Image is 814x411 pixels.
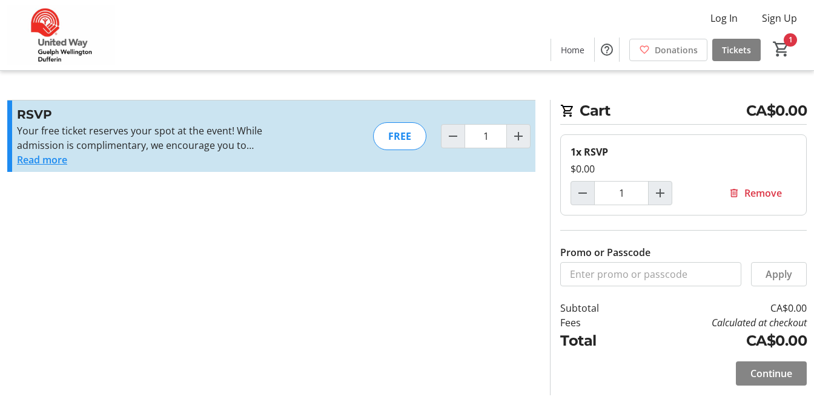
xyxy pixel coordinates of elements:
td: Fees [560,315,632,330]
button: Remove [714,181,796,205]
td: CA$0.00 [632,301,807,315]
img: United Way Guelph Wellington Dufferin's Logo [7,5,115,65]
button: Read more [17,153,67,167]
h2: Cart [560,100,807,125]
button: Sign Up [752,8,807,28]
h3: RSVP [17,105,282,123]
button: Apply [751,262,807,286]
button: Decrement by one [571,182,594,205]
button: Increment by one [507,125,530,148]
input: RSVP Quantity [465,124,507,148]
td: Calculated at checkout [632,315,807,330]
a: Home [551,39,594,61]
button: Increment by one [649,182,672,205]
span: Sign Up [762,11,797,25]
div: 1x RSVP [571,145,796,159]
div: $0.00 [571,162,796,176]
span: Remove [744,186,782,200]
input: RSVP Quantity [594,181,649,205]
button: Continue [736,361,807,386]
span: Apply [766,267,792,281]
span: Donations [655,44,698,56]
button: Log In [701,8,747,28]
button: Cart [770,38,792,60]
input: Enter promo or passcode [560,262,741,286]
label: Promo or Passcode [560,245,650,260]
td: Total [560,330,632,352]
button: Help [595,38,619,62]
a: Donations [629,39,707,61]
button: Decrement by one [442,125,465,148]
span: Tickets [722,44,751,56]
a: Tickets [712,39,761,61]
span: Log In [710,11,738,25]
td: Subtotal [560,301,632,315]
span: CA$0.00 [746,100,807,122]
span: Continue [750,366,792,381]
p: Your free ticket reserves your spot at the event! While admission is complimentary, we encourage ... [17,123,282,153]
div: FREE [373,122,426,150]
td: CA$0.00 [632,330,807,352]
span: Home [561,44,584,56]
